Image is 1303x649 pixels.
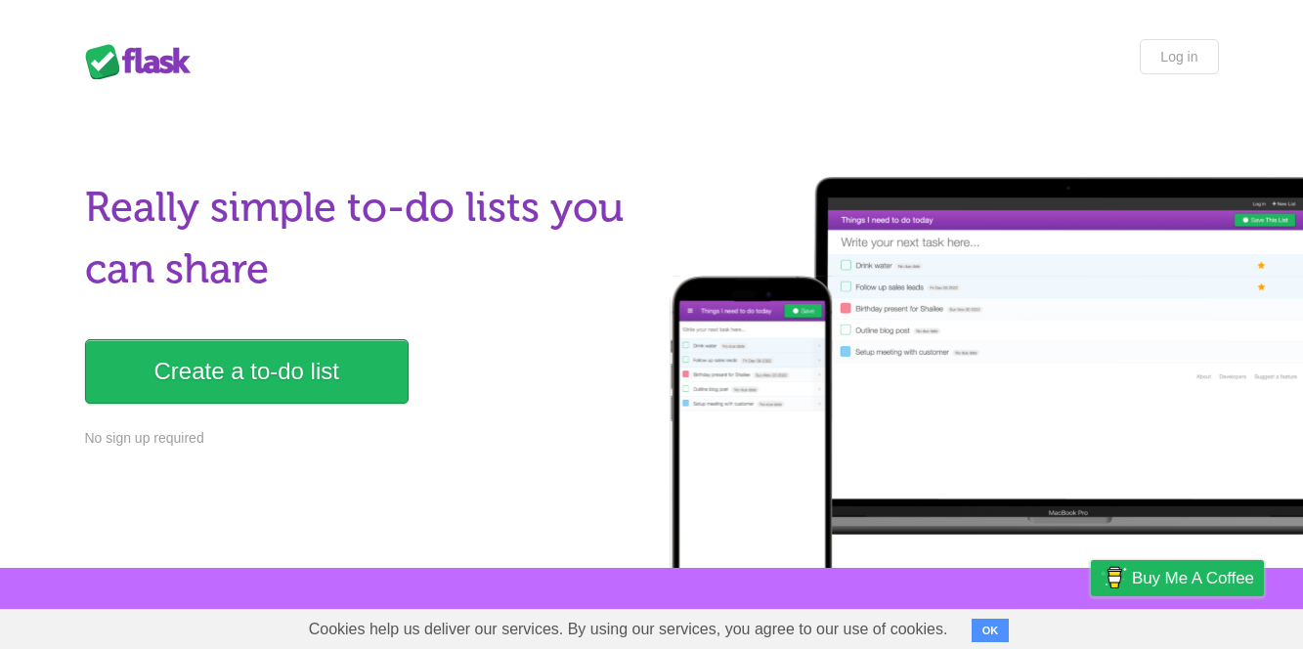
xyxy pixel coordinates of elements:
div: Flask Lists [85,44,202,79]
a: Create a to-do list [85,339,409,404]
h1: Really simple to-do lists you can share [85,177,640,300]
a: Log in [1140,39,1218,74]
img: Buy me a coffee [1101,561,1127,594]
p: No sign up required [85,428,640,449]
button: OK [972,619,1010,642]
span: Buy me a coffee [1132,561,1254,595]
span: Cookies help us deliver our services. By using our services, you agree to our use of cookies. [289,610,968,649]
a: Buy me a coffee [1091,560,1264,596]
